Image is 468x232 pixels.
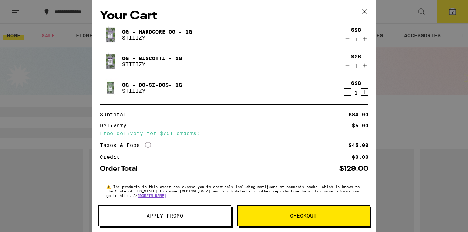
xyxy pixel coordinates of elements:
[344,88,351,96] button: Decrement
[106,184,360,198] span: The products in this order can expose you to chemicals including marijuana or cannabis smoke, whi...
[122,35,192,41] p: STIIIZY
[351,63,361,69] div: 1
[122,82,182,88] a: OG - Do-Si-Dos- 1g
[361,35,368,42] button: Increment
[100,123,132,128] div: Delivery
[100,112,132,117] div: Subtotal
[100,8,368,24] h2: Your Cart
[106,184,113,189] span: ⚠️
[352,154,368,160] div: $0.00
[351,37,361,42] div: 1
[147,213,183,218] span: Apply Promo
[290,213,317,218] span: Checkout
[100,78,121,98] img: OG - Do-Si-Dos- 1g
[351,27,361,33] div: $28
[352,123,368,128] div: $5.00
[344,35,351,42] button: Decrement
[339,166,368,172] div: $129.00
[100,166,143,172] div: Order Total
[4,5,53,11] span: Hi. Need any help?
[100,24,121,45] img: OG - Hardcore OG - 1g
[351,54,361,59] div: $28
[351,80,361,86] div: $28
[237,205,370,226] button: Checkout
[122,88,182,94] p: STIIIZY
[344,62,351,69] button: Decrement
[100,154,125,160] div: Credit
[361,62,368,69] button: Increment
[137,193,166,198] a: [DOMAIN_NAME]
[98,205,231,226] button: Apply Promo
[100,131,368,136] div: Free delivery for $75+ orders!
[100,142,151,149] div: Taxes & Fees
[122,29,192,35] a: OG - Hardcore OG - 1g
[122,55,182,61] a: OG - Biscotti - 1g
[122,61,182,67] p: STIIIZY
[349,143,368,148] div: $45.00
[351,90,361,96] div: 1
[361,88,368,96] button: Increment
[100,51,121,72] img: OG - Biscotti - 1g
[349,112,368,117] div: $84.00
